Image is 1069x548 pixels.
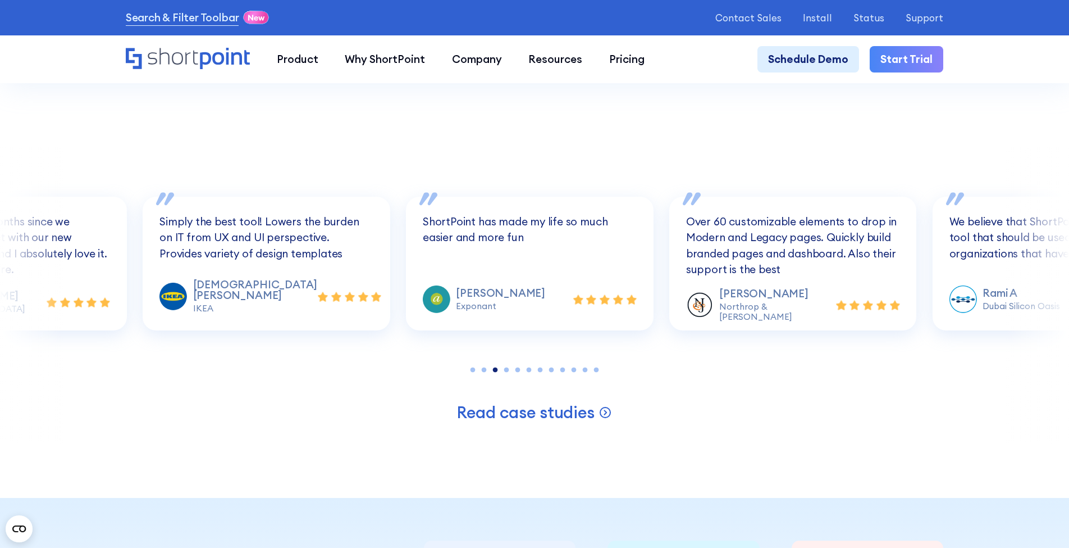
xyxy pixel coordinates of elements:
button: 5 of 3 [512,365,523,376]
button: 6 of 3 [523,365,534,376]
a: Contact Sales [715,12,782,23]
button: 1 of 3 [467,365,478,376]
button: 4 of 3 [501,365,512,376]
div: Exponant [456,301,545,311]
p: Over 60 customizable elements to drop in Modern and Legacy pages. Quickly build branded pages and... [686,214,900,278]
a: Schedule Demo [757,46,859,73]
button: 10 of 3 [568,365,579,376]
a: Install [803,12,832,23]
p: Read case studies [457,402,595,423]
div: [DEMOGRAPHIC_DATA][PERSON_NAME] [193,279,318,301]
div: Resources [528,51,582,67]
div: Rami A [983,288,1060,298]
a: Resources [515,46,596,73]
a: Search & Filter Toolbar [126,10,239,26]
iframe: Chat Widget [867,418,1069,548]
button: 8 of 3 [546,365,557,376]
div: Pricing [609,51,645,67]
a: Start Trial [870,46,943,73]
div: [PERSON_NAME] [719,288,835,299]
button: 11 of 3 [579,365,591,376]
a: Read case studies [457,402,612,423]
div: Why ShortPoint [345,51,425,67]
button: 3 of 3 [490,365,501,376]
div: Dubai Silicon Oasis [983,301,1060,311]
button: 9 of 3 [557,365,568,376]
div: Product [277,51,318,67]
div: Northrop & [PERSON_NAME] [719,302,835,322]
div: [PERSON_NAME] [456,288,545,298]
a: Home [126,48,250,71]
div: Company [452,51,502,67]
a: Status [853,12,884,23]
a: Support [906,12,943,23]
button: 12 of 3 [591,365,602,376]
button: 7 of 3 [534,365,546,376]
a: Company [438,46,515,73]
a: Pricing [596,46,658,73]
p: Simply the best tool! Lowers the burden on IT from UX and UI perspective. Provides variety of des... [159,214,373,262]
a: Why ShortPoint [331,46,438,73]
div: IKEA [193,304,318,314]
a: Product [263,46,332,73]
p: ShortPoint has made my life so much easier and more fun [423,214,637,246]
button: 2 of 3 [478,365,490,376]
button: Open CMP widget [6,515,33,542]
